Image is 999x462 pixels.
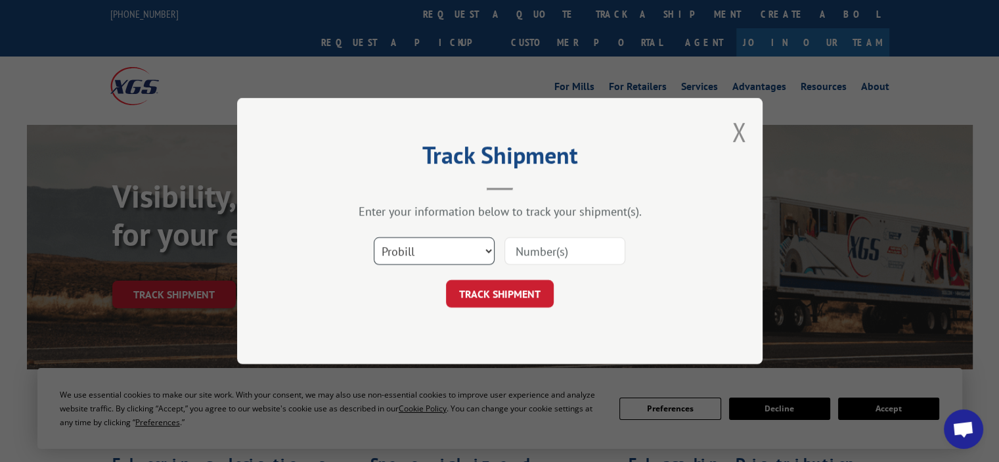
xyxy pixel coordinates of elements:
[504,237,625,265] input: Number(s)
[446,280,554,308] button: TRACK SHIPMENT
[303,146,697,171] h2: Track Shipment
[303,204,697,219] div: Enter your information below to track your shipment(s).
[944,409,983,449] div: Open chat
[732,114,746,149] button: Close modal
